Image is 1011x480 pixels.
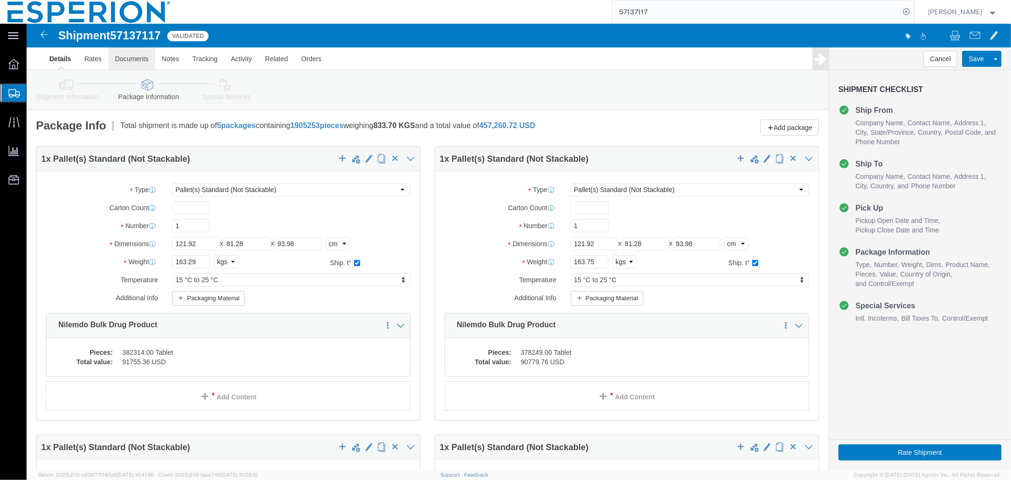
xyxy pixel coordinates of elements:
[38,472,154,478] span: Server: 2025.21.0-c63077040a8
[440,472,464,478] a: Support
[854,471,1000,479] span: Copyright © [DATE]-[DATE] Agistix Inc., All Rights Reserved
[117,472,154,478] span: [DATE] 10:41:40
[158,472,258,478] span: Client: 2025.21.0-faee749
[27,24,1011,470] iframe: FS Legacy Container
[221,472,258,478] span: [DATE] 10:25:10
[928,6,998,18] button: [PERSON_NAME]
[612,0,900,23] input: Search for shipment number, reference number
[464,472,488,478] a: Feedback
[929,7,983,17] span: Alexandra Breaux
